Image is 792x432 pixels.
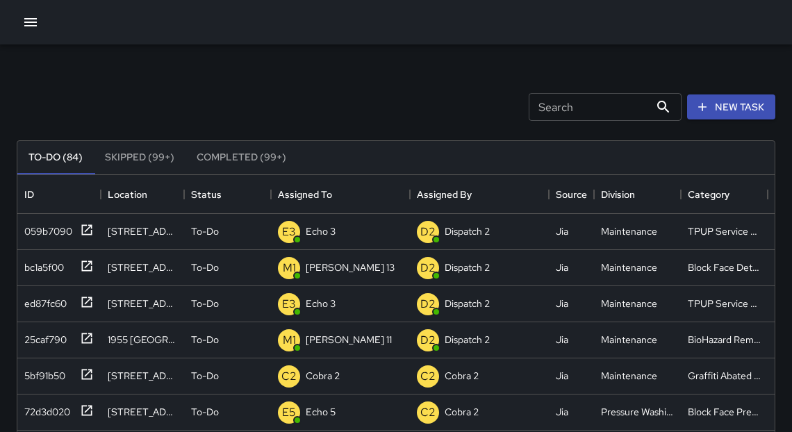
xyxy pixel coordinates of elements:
p: To-Do [191,224,219,238]
div: ed87fc60 [19,291,67,310]
div: Category [681,175,768,214]
div: Maintenance [601,224,657,238]
div: Location [108,175,147,214]
div: Jia [556,297,568,310]
div: Division [601,175,635,214]
div: Assigned By [410,175,549,214]
button: New Task [687,94,775,120]
div: Jia [556,405,568,419]
button: Skipped (99+) [94,141,185,174]
div: 422 24th Street [108,405,177,419]
div: Pressure Washing [601,405,674,419]
div: Division [594,175,681,214]
div: 72d3d020 [19,399,70,419]
div: TPUP Service Requested [688,297,761,310]
p: Cobra 2 [445,369,479,383]
div: Source [556,175,587,214]
div: Block Face Pressure Washed [688,405,761,419]
div: Block Face Detailed [688,260,761,274]
div: ID [17,175,101,214]
p: C2 [420,404,436,421]
p: Dispatch 2 [445,297,490,310]
p: D2 [420,332,436,349]
div: Assigned To [271,175,410,214]
p: Dispatch 2 [445,224,490,238]
p: [PERSON_NAME] 13 [306,260,395,274]
div: Maintenance [601,369,657,383]
button: To-Do (84) [17,141,94,174]
div: Jia [556,224,568,238]
p: E3 [282,296,296,313]
div: BioHazard Removed [688,333,761,347]
p: To-Do [191,333,219,347]
p: To-Do [191,260,219,274]
p: C2 [420,368,436,385]
div: 1955 Broadway [108,333,177,347]
div: TPUP Service Requested [688,224,761,238]
p: Cobra 2 [445,405,479,419]
p: Echo 3 [306,297,336,310]
div: 1 Valdez Street [108,297,177,310]
div: bc1a5f00 [19,255,64,274]
p: Echo 5 [306,405,336,419]
p: D2 [420,224,436,240]
div: 5bf91b50 [19,363,65,383]
div: Jia [556,333,568,347]
div: Category [688,175,729,214]
div: 1400 Broadway [108,260,177,274]
p: To-Do [191,369,219,383]
div: Location [101,175,184,214]
p: To-Do [191,405,219,419]
div: Maintenance [601,297,657,310]
div: Status [184,175,271,214]
p: D2 [420,260,436,276]
p: E5 [282,404,296,421]
div: ID [24,175,34,214]
p: [PERSON_NAME] 11 [306,333,392,347]
div: Maintenance [601,260,657,274]
p: E3 [282,224,296,240]
div: Assigned By [417,175,472,214]
div: Graffiti Abated Large [688,369,761,383]
div: Maintenance [601,333,657,347]
div: Status [191,175,222,214]
div: Jia [556,260,568,274]
div: 059b7090 [19,219,72,238]
p: Echo 3 [306,224,336,238]
p: D2 [420,296,436,313]
div: Source [549,175,594,214]
button: Completed (99+) [185,141,297,174]
p: M1 [283,260,296,276]
p: Cobra 2 [306,369,340,383]
div: 415 24th Street [108,369,177,383]
div: Assigned To [278,175,332,214]
p: M1 [283,332,296,349]
div: 824 Franklin Street [108,224,177,238]
p: C2 [281,368,297,385]
div: Jia [556,369,568,383]
p: Dispatch 2 [445,333,490,347]
p: Dispatch 2 [445,260,490,274]
div: 25caf790 [19,327,67,347]
p: To-Do [191,297,219,310]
